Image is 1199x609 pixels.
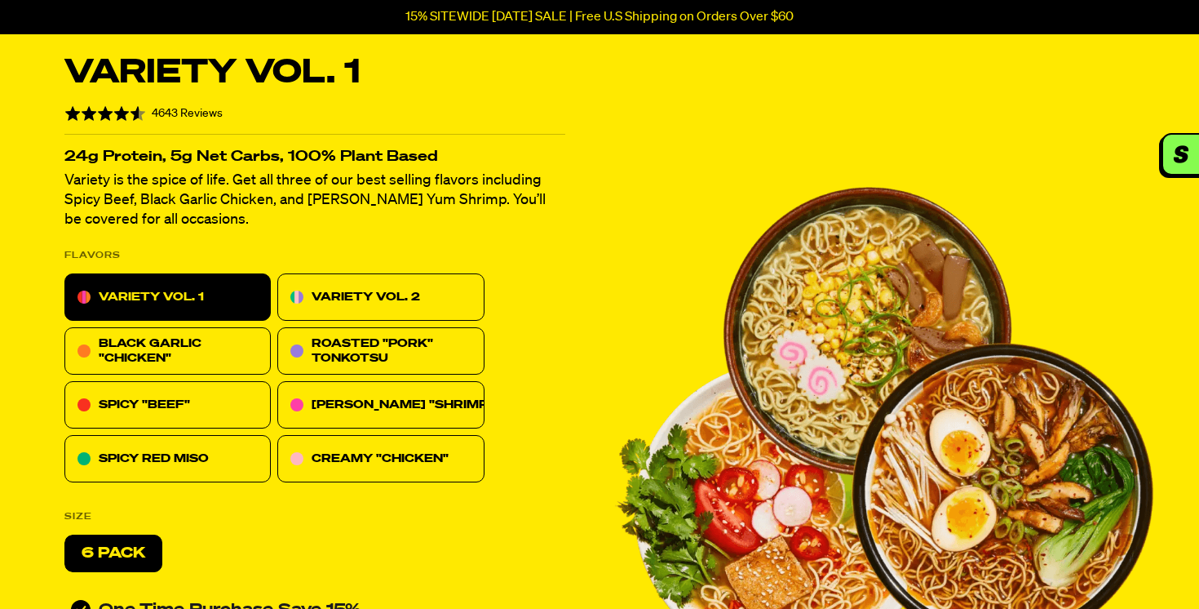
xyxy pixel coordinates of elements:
[99,338,201,364] span: BLACK GARLIC "CHICKEN"
[64,54,361,93] p: Variety Vol. 1
[277,273,484,321] div: VARIETY VOL. 2
[64,507,92,527] p: SIZE
[77,452,91,465] img: fc2c7a02-spicy-red-miso.svg
[312,338,433,364] span: ROASTED "PORK" TONKOTSU
[277,381,484,429] div: [PERSON_NAME] "SHRIMP"
[77,398,91,411] img: 7abd0c97-spicy-beef.svg
[77,291,91,304] img: icon-variety-vol-1.svg
[99,449,209,469] p: SPICY RED MISO
[312,395,493,415] p: [PERSON_NAME] "SHRIMP"
[64,151,565,162] p: 24g Protein, 5g Net Carbs, 100% Plant Based
[64,273,271,321] div: VARIETY VOL. 1
[290,452,303,465] img: c10dfa8e-creamy-chicken.svg
[290,398,303,411] img: 0be15cd5-tom-youm-shrimp.svg
[152,108,223,119] span: 4643 Reviews
[312,449,449,469] p: CREAMY "CHICKEN"
[290,291,303,304] img: icon-variety-vol2.svg
[405,10,794,24] p: 15% SITEWIDE [DATE] SALE | Free U.S Shipping on Orders Over $60
[277,327,484,375] div: ROASTED "PORK" TONKOTSU
[312,287,420,307] p: VARIETY VOL. 2
[64,246,121,265] p: FLAVORS
[77,345,91,358] img: icon-black-garlic-chicken.svg
[277,435,484,482] div: CREAMY "CHICKEN"
[290,345,303,358] img: 57ed4456-roasted-pork-tonkotsu.svg
[64,173,546,227] span: Variety is the spice of life. Get all three of our best selling flavors including Spicy Beef, Bla...
[64,435,271,482] div: SPICY RED MISO
[64,327,271,375] div: BLACK GARLIC "CHICKEN"
[64,381,271,429] div: SPICY "BEEF"
[99,395,190,415] p: SPICY "BEEF"
[82,546,145,561] span: 6 Pack
[99,287,204,307] p: VARIETY VOL. 1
